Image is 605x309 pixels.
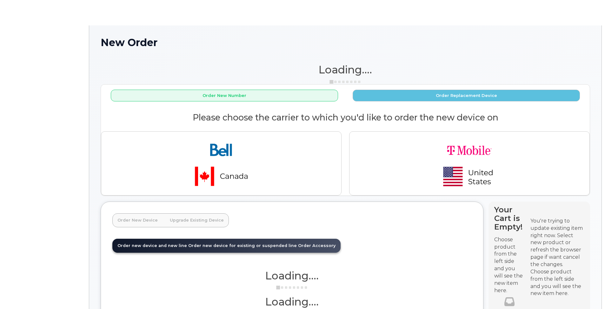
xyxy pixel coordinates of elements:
a: Order New Device [112,213,163,227]
h1: Loading.... [112,296,472,307]
img: t-mobile-78392d334a420d5b7f0e63d4fa81f6287a21d394dc80d677554bb55bbab1186f.png [425,137,514,190]
div: Choose product from the left side and you will see the new item here. [530,268,584,297]
h1: Loading.... [101,64,590,75]
span: Order Accessory [298,243,336,248]
img: ajax-loader-3a6953c30dc77f0bf724df975f13086db4f4c1262e45940f03d1251963f1bf2e.gif [329,79,361,84]
h2: Please choose the carrier to which you'd like to order the new device on [101,113,590,122]
img: bell-18aeeabaf521bd2b78f928a02ee3b89e57356879d39bd386a17a7cccf8069aed.png [177,137,266,190]
h4: Your Cart is Empty! [494,205,525,231]
button: Order Replacement Device [353,90,580,101]
div: You're trying to update existing item right now. Select new product or refresh the browser page i... [530,217,584,268]
span: Order new device for existing or suspended line [188,243,297,248]
a: Upgrade Existing Device [165,213,229,227]
img: ajax-loader-3a6953c30dc77f0bf724df975f13086db4f4c1262e45940f03d1251963f1bf2e.gif [276,285,308,290]
button: Order New Number [111,90,338,101]
h1: Loading.... [112,270,472,281]
p: Choose product from the left side and you will see the new item here. [494,236,525,294]
span: Order new device and new line [117,243,187,248]
h1: New Order [101,37,590,48]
